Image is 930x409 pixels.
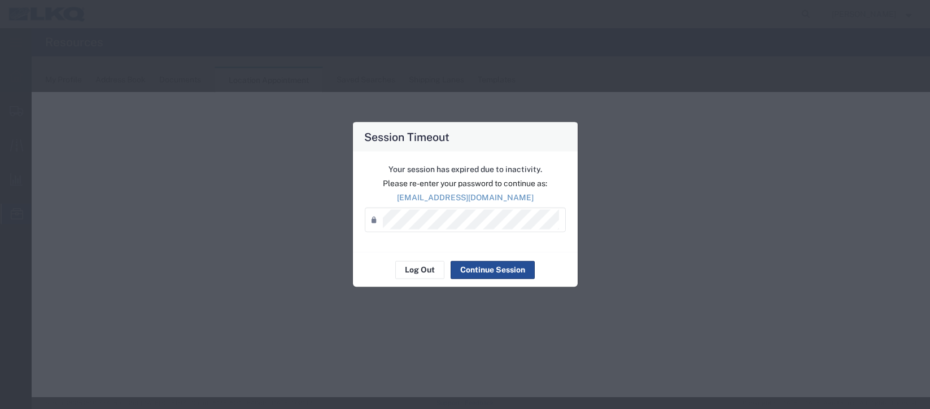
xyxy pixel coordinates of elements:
[451,261,535,279] button: Continue Session
[364,128,449,144] h4: Session Timeout
[395,261,444,279] button: Log Out
[365,191,566,203] p: [EMAIL_ADDRESS][DOMAIN_NAME]
[365,163,566,175] p: Your session has expired due to inactivity.
[365,177,566,189] p: Please re-enter your password to continue as:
